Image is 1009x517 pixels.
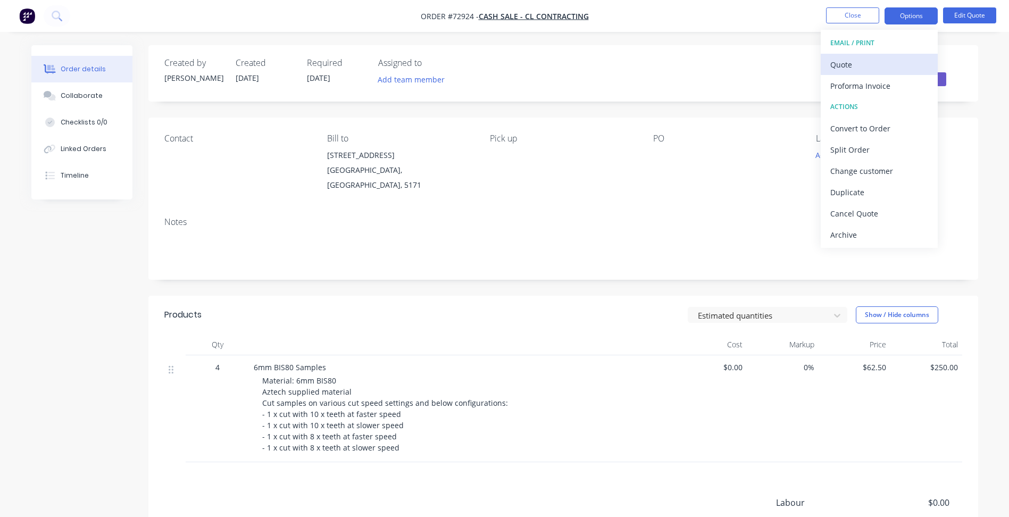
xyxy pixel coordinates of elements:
div: Proforma Invoice [830,78,928,94]
span: [DATE] [307,73,330,83]
button: Order details [31,56,132,82]
span: $0.00 [870,496,949,509]
div: Quote [830,57,928,72]
span: 4 [215,362,220,373]
button: Add team member [378,72,451,87]
a: Cash Sale - CL Contracting [479,11,589,21]
button: Linked Orders [31,136,132,162]
div: Required [307,58,365,68]
button: Close [826,7,879,23]
div: [PERSON_NAME] [164,72,223,84]
div: Linked Orders [61,144,106,154]
div: Labels [816,134,962,144]
div: Timeline [61,171,89,180]
button: Timeline [31,162,132,189]
button: Collaborate [31,82,132,109]
div: Cost [675,334,747,355]
div: EMAIL / PRINT [830,36,928,50]
span: 0% [751,362,814,373]
div: ACTIONS [830,100,928,114]
div: Pick up [490,134,636,144]
div: Assigned to [378,58,485,68]
button: Show / Hide columns [856,306,938,323]
div: Created [236,58,294,68]
div: Notes [164,217,962,227]
span: Material: 6mm BIS80 Aztech supplied material Cut samples on various cut speed settings and below ... [262,376,508,453]
span: $62.50 [823,362,886,373]
div: Checklists 0/0 [61,118,107,127]
div: Products [164,308,202,321]
div: Markup [747,334,819,355]
span: 6mm BIS80 Samples [254,362,326,372]
div: Archive [830,227,928,243]
div: Price [819,334,890,355]
div: Change customer [830,163,928,179]
button: Add team member [372,72,450,87]
img: Factory [19,8,35,24]
button: Add labels [810,148,859,162]
div: Order details [61,64,106,74]
span: Labour [776,496,871,509]
button: Edit Quote [943,7,996,23]
button: Checklists 0/0 [31,109,132,136]
span: [DATE] [236,73,259,83]
div: Bill to [327,134,473,144]
div: Split Order [830,142,928,157]
div: Qty [186,334,249,355]
div: Duplicate [830,185,928,200]
div: [STREET_ADDRESS][GEOGRAPHIC_DATA], [GEOGRAPHIC_DATA], 5171 [327,148,473,193]
div: Convert to Order [830,121,928,136]
div: Created by [164,58,223,68]
div: [STREET_ADDRESS] [327,148,473,163]
div: Cancel Quote [830,206,928,221]
div: Total [890,334,962,355]
div: [GEOGRAPHIC_DATA], [GEOGRAPHIC_DATA], 5171 [327,163,473,193]
div: Collaborate [61,91,103,101]
button: Options [885,7,938,24]
div: PO [653,134,799,144]
span: $250.00 [895,362,958,373]
span: $0.00 [679,362,743,373]
span: Order #72924 - [421,11,479,21]
div: Contact [164,134,310,144]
